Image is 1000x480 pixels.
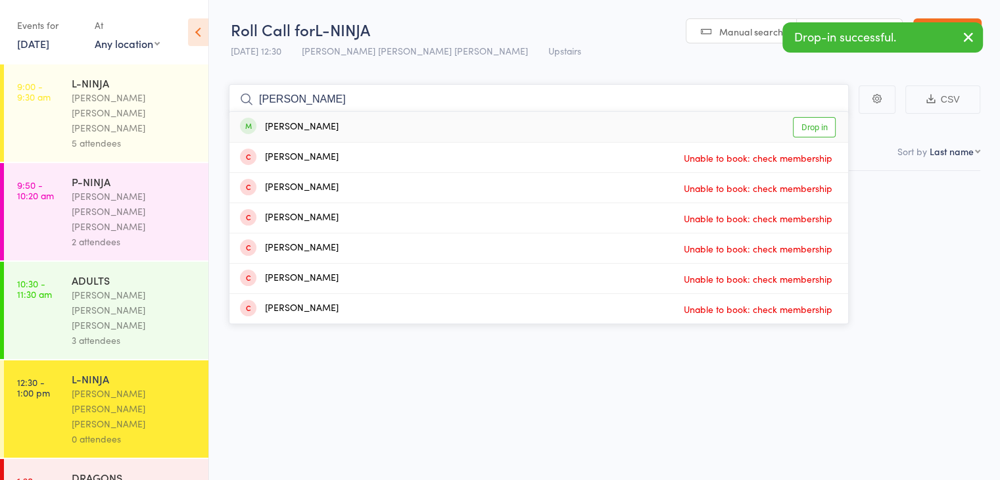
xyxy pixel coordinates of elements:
span: Roll Call for [231,18,315,40]
div: [PERSON_NAME] [PERSON_NAME] [PERSON_NAME] [72,386,197,431]
span: [DATE] 12:30 [231,44,281,57]
a: 10:30 -11:30 amADULTS[PERSON_NAME] [PERSON_NAME] [PERSON_NAME]3 attendees [4,262,208,359]
button: CSV [905,85,980,114]
span: Unable to book: check membership [680,208,836,228]
a: 9:00 -9:30 amL-NINJA[PERSON_NAME] [PERSON_NAME] [PERSON_NAME]5 attendees [4,64,208,162]
time: 9:50 - 10:20 am [17,180,54,201]
div: L-NINJA [72,76,197,90]
div: At [95,14,160,36]
input: Search by name [229,84,849,114]
span: Unable to book: check membership [680,178,836,198]
a: Exit roll call [913,18,982,45]
div: Last name [930,145,974,158]
span: Unable to book: check membership [680,148,836,168]
div: [PERSON_NAME] [240,180,339,195]
div: P-NINJA [72,174,197,189]
div: [PERSON_NAME] [PERSON_NAME] [PERSON_NAME] [72,90,197,135]
div: [PERSON_NAME] [PERSON_NAME] [PERSON_NAME] [72,189,197,234]
a: 12:30 -1:00 pmL-NINJA[PERSON_NAME] [PERSON_NAME] [PERSON_NAME]0 attendees [4,360,208,458]
span: [PERSON_NAME] [PERSON_NAME] [PERSON_NAME] [302,44,528,57]
div: ADULTS [72,273,197,287]
div: 0 attendees [72,431,197,446]
div: 5 attendees [72,135,197,151]
div: Current / Next Rank [755,197,975,205]
time: 12:30 - 1:00 pm [17,377,50,398]
div: [PERSON_NAME] [240,271,339,286]
div: Any location [95,36,160,51]
div: Drop-in successful. [782,22,983,53]
a: 9:50 -10:20 amP-NINJA[PERSON_NAME] [PERSON_NAME] [PERSON_NAME]2 attendees [4,163,208,260]
span: Manual search [719,25,783,38]
a: Drop in [793,117,836,137]
div: [PERSON_NAME] [240,150,339,165]
span: Unable to book: check membership [680,299,836,319]
div: [PERSON_NAME] [240,301,339,316]
time: 9:00 - 9:30 am [17,81,51,102]
div: [PERSON_NAME] [240,120,339,135]
label: Sort by [897,145,927,158]
a: [DATE] [17,36,49,51]
div: 3 attendees [72,333,197,348]
div: [PERSON_NAME] [PERSON_NAME] [PERSON_NAME] [72,287,197,333]
div: Events for [17,14,82,36]
div: L-NINJA [72,372,197,386]
span: Upstairs [548,44,581,57]
span: L-NINJA [315,18,370,40]
time: 10:30 - 11:30 am [17,278,52,299]
span: Unable to book: check membership [680,269,836,289]
div: [PERSON_NAME] [240,241,339,256]
div: [PERSON_NAME] [240,210,339,226]
div: Style [750,177,980,212]
div: 2 attendees [72,234,197,249]
span: Unable to book: check membership [680,239,836,258]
